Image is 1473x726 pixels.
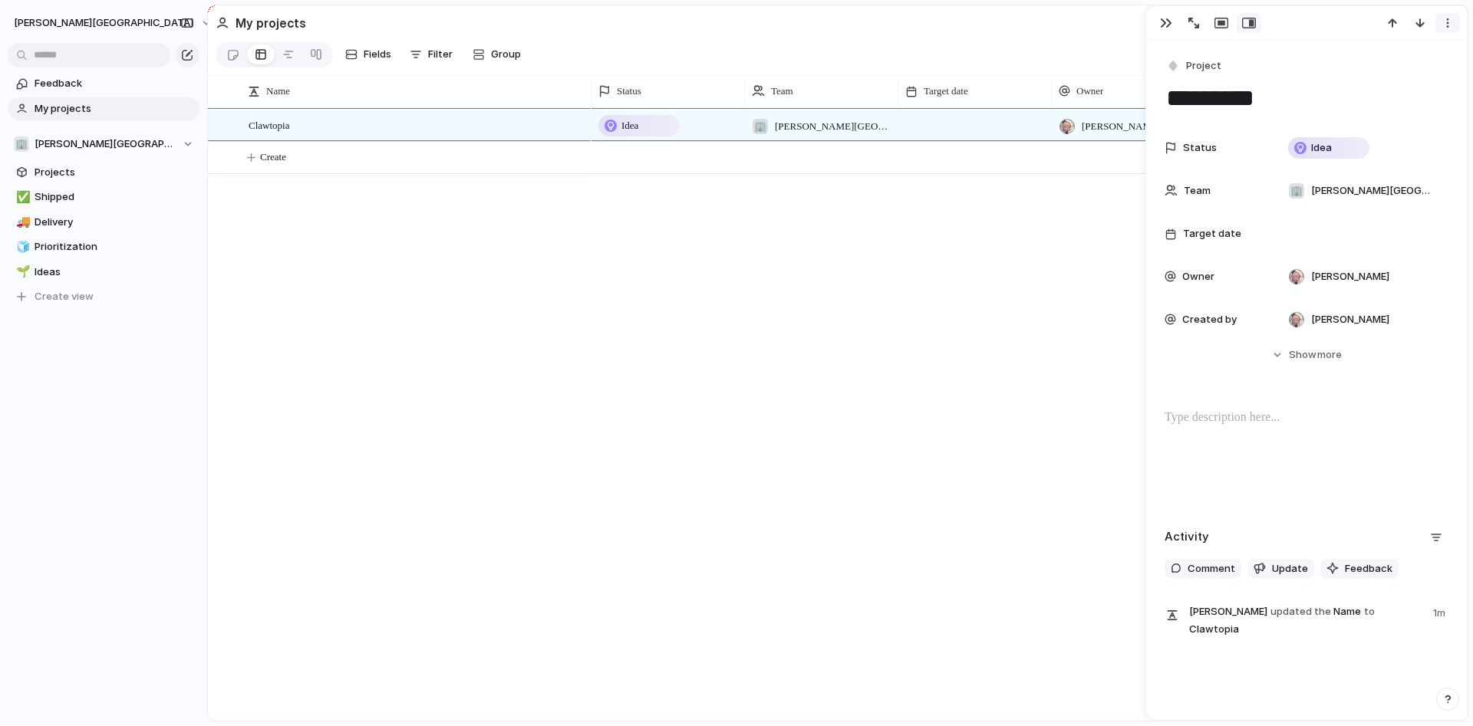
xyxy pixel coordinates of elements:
[1188,561,1235,577] span: Comment
[8,285,199,308] button: Create view
[1186,58,1221,74] span: Project
[16,263,27,281] div: 🌱
[771,84,793,99] span: Team
[8,235,199,258] a: 🧊Prioritization
[8,211,199,234] a: 🚚Delivery
[8,261,199,284] a: 🌱Ideas
[924,84,968,99] span: Target date
[753,119,768,134] div: 🏢
[35,165,194,180] span: Projects
[14,15,193,31] span: [PERSON_NAME][GEOGRAPHIC_DATA]
[1189,604,1267,619] span: [PERSON_NAME]
[1183,140,1217,156] span: Status
[16,238,27,256] div: 🧊
[339,42,397,67] button: Fields
[14,136,29,152] div: 🏢
[1311,312,1389,327] span: [PERSON_NAME]
[35,239,194,255] span: Prioritization
[1272,561,1308,577] span: Update
[236,14,306,32] h2: My projects
[491,47,521,62] span: Group
[1364,604,1375,619] span: to
[35,136,175,152] span: [PERSON_NAME][GEOGRAPHIC_DATA]
[775,119,891,134] span: [PERSON_NAME][GEOGRAPHIC_DATA]
[1247,559,1314,579] button: Update
[621,118,638,133] span: Idea
[249,116,289,133] span: Clawtopia
[35,101,194,117] span: My projects
[1311,183,1435,199] span: [PERSON_NAME][GEOGRAPHIC_DATA]
[1345,561,1392,577] span: Feedback
[14,264,29,280] button: 🌱
[35,289,94,304] span: Create view
[1289,183,1304,199] div: 🏢
[1165,559,1241,579] button: Comment
[1184,183,1211,199] span: Team
[1165,341,1448,369] button: Showmore
[8,133,199,156] button: 🏢[PERSON_NAME][GEOGRAPHIC_DATA]
[7,11,220,35] button: [PERSON_NAME][GEOGRAPHIC_DATA]
[465,42,529,67] button: Group
[1189,603,1424,637] span: Name Clawtopia
[266,84,290,99] span: Name
[8,161,199,184] a: Projects
[14,189,29,205] button: ✅
[428,47,453,62] span: Filter
[1320,559,1399,579] button: Feedback
[35,264,194,280] span: Ideas
[35,76,194,91] span: Feedback
[1182,312,1237,327] span: Created by
[14,215,29,230] button: 🚚
[1433,603,1448,621] span: 1m
[1270,604,1331,619] span: updated the
[1182,269,1214,284] span: Owner
[1183,226,1241,241] span: Target date
[1165,528,1209,546] h2: Activity
[1311,140,1332,156] span: Idea
[35,215,194,230] span: Delivery
[1311,269,1389,284] span: [PERSON_NAME]
[617,84,641,99] span: Status
[260,149,286,165] span: Create
[16,213,27,231] div: 🚚
[14,239,29,255] button: 🧊
[1317,347,1342,363] span: more
[1082,119,1161,134] span: [PERSON_NAME]
[1076,84,1103,99] span: Owner
[1289,347,1316,363] span: Show
[8,97,199,120] a: My projects
[364,47,391,62] span: Fields
[1163,55,1226,77] button: Project
[8,186,199,209] a: ✅Shipped
[404,42,459,67] button: Filter
[35,189,194,205] span: Shipped
[16,189,27,206] div: ✅
[8,72,199,95] a: Feedback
